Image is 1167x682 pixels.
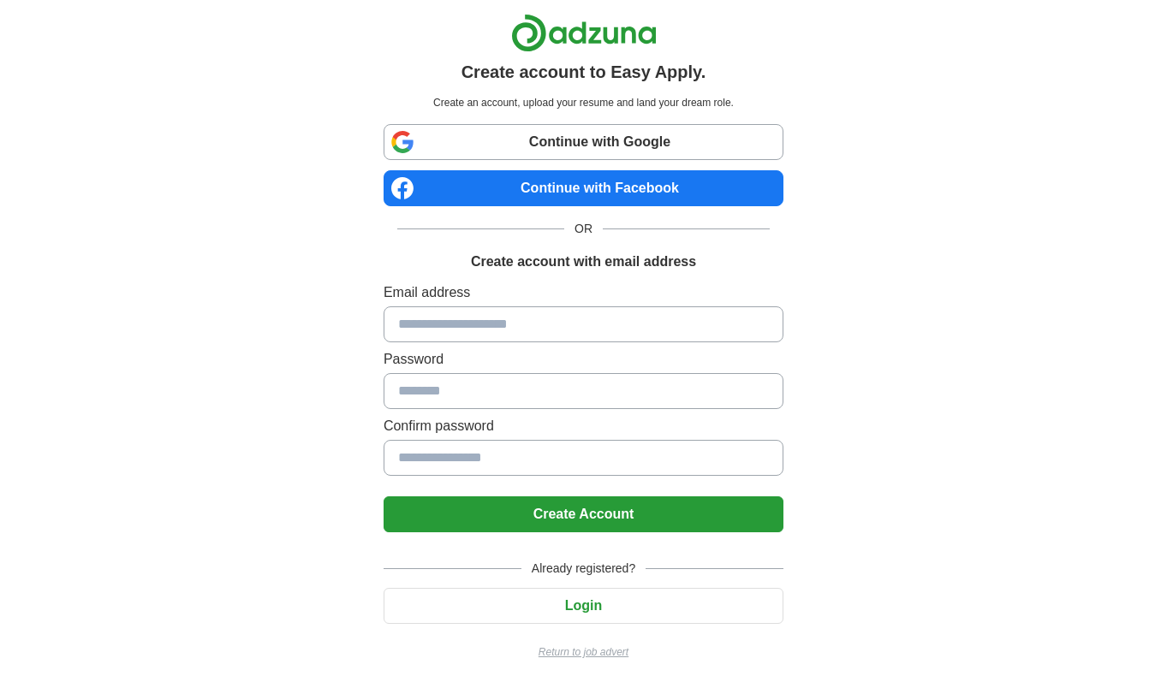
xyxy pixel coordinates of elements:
img: Adzuna logo [511,14,657,52]
h1: Create account to Easy Apply. [461,59,706,85]
label: Confirm password [384,416,783,436]
label: Password [384,349,783,370]
a: Return to job advert [384,644,783,660]
p: Create an account, upload your resume and land your dream role. [387,95,780,110]
a: Login [384,598,783,613]
span: OR [564,220,603,238]
label: Email address [384,282,783,303]
button: Create Account [384,496,783,532]
button: Login [384,588,783,624]
a: Continue with Facebook [384,170,783,206]
span: Already registered? [521,560,646,578]
a: Continue with Google [384,124,783,160]
h1: Create account with email address [471,252,696,272]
